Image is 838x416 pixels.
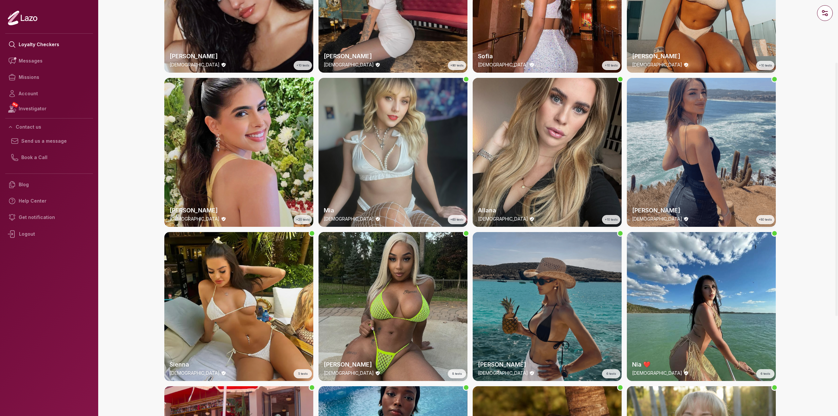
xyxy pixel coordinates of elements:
[632,360,771,369] h2: Nia ❤️
[164,78,313,227] img: checker
[478,360,616,369] h2: [PERSON_NAME]
[297,63,309,68] span: +10 tests
[8,149,90,166] a: Book a Call
[319,232,467,381] a: thumbchecker[PERSON_NAME][DEMOGRAPHIC_DATA]8 tests
[473,78,622,227] img: checker
[5,85,93,102] a: Account
[478,206,616,215] h2: Allana
[11,101,19,108] span: NEW
[478,62,528,68] p: [DEMOGRAPHIC_DATA]
[759,217,772,222] span: +80 tests
[170,52,308,61] h2: [PERSON_NAME]
[296,217,310,222] span: +20 tests
[170,62,220,68] p: [DEMOGRAPHIC_DATA]
[632,216,682,222] p: [DEMOGRAPHIC_DATA]
[627,78,776,227] img: checker
[5,226,93,243] div: Logout
[450,63,464,68] span: +90 tests
[632,370,682,376] p: [DEMOGRAPHIC_DATA]
[627,232,776,381] a: thumbcheckerNia ❤️[DEMOGRAPHIC_DATA]6 tests
[5,133,93,171] div: Contact us
[8,133,90,149] a: Send us a message
[164,232,313,381] img: checker
[324,370,374,376] p: [DEMOGRAPHIC_DATA]
[5,69,93,85] a: Missions
[170,360,308,369] h2: Sienna
[5,102,93,116] a: NEWInvestigator
[473,78,622,227] a: thumbcheckerAllana[DEMOGRAPHIC_DATA]+10 tests
[632,62,682,68] p: [DEMOGRAPHIC_DATA]
[5,209,93,226] a: Get notification
[473,232,622,381] img: checker
[452,371,462,376] span: 8 tests
[627,78,776,227] a: thumbchecker[PERSON_NAME][DEMOGRAPHIC_DATA]+80 tests
[5,36,93,53] a: Loyalty Checkers
[164,78,313,227] a: thumbchecker[PERSON_NAME][DEMOGRAPHIC_DATA]+20 tests
[319,78,467,227] a: thumbcheckerMia[DEMOGRAPHIC_DATA]+60 tests
[759,63,772,68] span: +10 tests
[627,232,776,381] img: checker
[473,232,622,381] a: thumbchecker[PERSON_NAME][DEMOGRAPHIC_DATA]6 tests
[324,206,462,215] h2: Mia
[298,371,308,376] span: 5 tests
[478,370,528,376] p: [DEMOGRAPHIC_DATA]
[319,78,467,227] img: checker
[324,216,374,222] p: [DEMOGRAPHIC_DATA]
[319,232,467,381] img: checker
[605,63,618,68] span: +10 tests
[324,62,374,68] p: [DEMOGRAPHIC_DATA]
[170,216,220,222] p: [DEMOGRAPHIC_DATA]
[164,232,313,381] a: thumbcheckerSienna[DEMOGRAPHIC_DATA]5 tests
[5,176,93,193] a: Blog
[478,216,528,222] p: [DEMOGRAPHIC_DATA]
[450,217,464,222] span: +60 tests
[324,52,462,61] h2: [PERSON_NAME]
[170,370,220,376] p: [DEMOGRAPHIC_DATA]
[324,360,462,369] h2: [PERSON_NAME]
[605,217,618,222] span: +10 tests
[761,371,770,376] span: 6 tests
[5,53,93,69] a: Messages
[5,193,93,209] a: Help Center
[607,371,616,376] span: 6 tests
[478,52,616,61] h2: Sofia
[632,52,771,61] h2: [PERSON_NAME]
[5,121,93,133] button: Contact us
[632,206,771,215] h2: [PERSON_NAME]
[170,206,308,215] h2: [PERSON_NAME]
